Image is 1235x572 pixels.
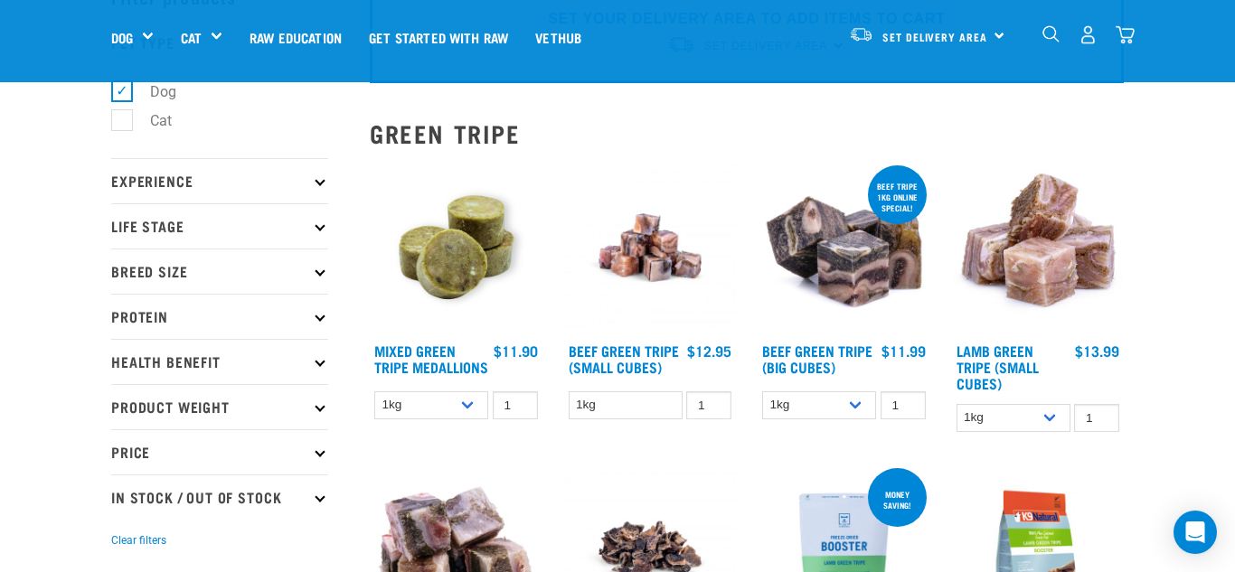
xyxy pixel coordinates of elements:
div: Beef tripe 1kg online special! [868,173,927,221]
input: 1 [686,391,731,419]
label: Cat [121,109,179,132]
p: Health Benefit [111,339,328,384]
a: Get started with Raw [355,1,522,73]
p: Breed Size [111,248,328,294]
img: 1044 Green Tripe Beef [758,162,930,334]
div: Money saving! [868,481,927,519]
a: Vethub [522,1,595,73]
div: Open Intercom Messenger [1174,511,1217,554]
p: Product Weight [111,384,328,429]
img: home-icon@2x.png [1116,25,1135,44]
p: Life Stage [111,203,328,248]
a: Dog [111,27,133,48]
p: Price [111,429,328,474]
a: Cat [181,27,202,48]
a: Beef Green Tripe (Small Cubes) [569,346,679,370]
img: home-icon-1@2x.png [1042,25,1060,42]
div: $11.90 [494,342,538,359]
span: Set Delivery Area [882,33,987,40]
div: $12.95 [687,342,731,359]
img: 1133 Green Tripe Lamb Small Cubes 01 [952,162,1125,334]
img: user.png [1079,25,1098,44]
h2: Green Tripe [370,119,1124,147]
label: Dog [121,80,184,103]
a: Raw Education [236,1,355,73]
input: 1 [1074,404,1119,432]
img: Mixed Green Tripe [370,162,542,334]
button: Clear filters [111,532,166,549]
p: Protein [111,294,328,339]
a: Beef Green Tripe (Big Cubes) [762,346,872,370]
a: Lamb Green Tripe (Small Cubes) [957,346,1039,387]
input: 1 [493,391,538,419]
p: In Stock / Out Of Stock [111,474,328,520]
div: $13.99 [1075,342,1119,359]
p: Experience [111,158,328,203]
img: Beef Tripe Bites 1634 [564,162,737,334]
a: Mixed Green Tripe Medallions [374,346,488,370]
input: 1 [881,391,926,419]
div: $11.99 [881,342,926,359]
img: van-moving.png [849,26,873,42]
